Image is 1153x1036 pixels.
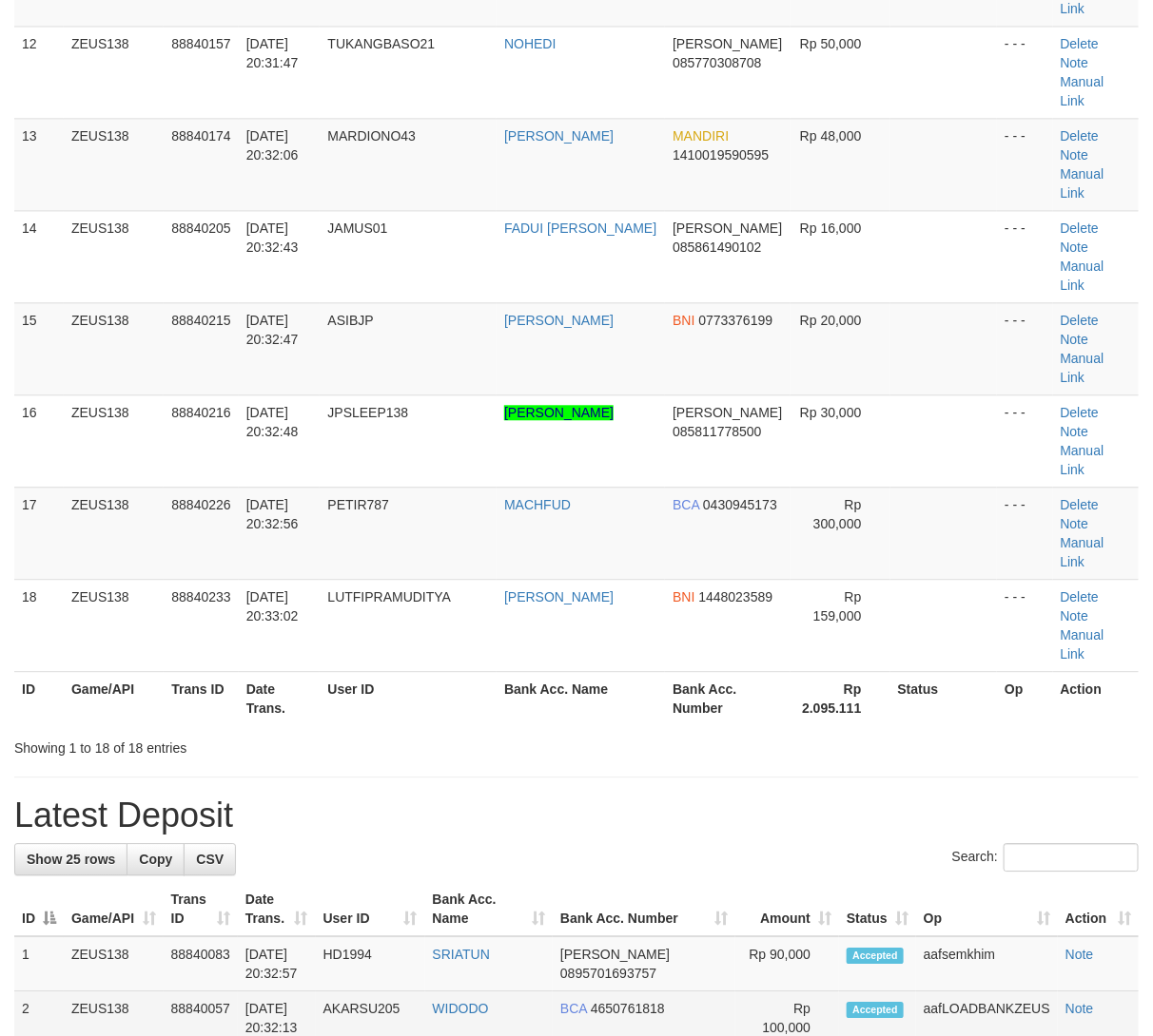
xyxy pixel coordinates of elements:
[64,882,164,936] th: Game/API: activate to sort column ascending
[560,966,656,981] span: Copy 0895701693757 to clipboard
[14,882,64,936] th: ID: activate to sort column descending
[127,843,185,875] a: Copy
[800,36,862,51] span: Rp 50,000
[327,589,451,604] span: LUTFIPRAMUDITYA
[698,589,772,604] span: Copy 1448023589 to clipboard
[1065,1001,1094,1016] a: Note
[504,221,656,236] a: FADUI [PERSON_NAME]
[800,221,862,236] span: Rp 16,000
[791,671,889,725] th: Rp 2.095.111
[171,313,230,328] span: 88840215
[504,405,614,420] a: [PERSON_NAME]
[164,882,238,936] th: Trans ID: activate to sort column ascending
[425,882,554,936] th: Bank Acc. Name: activate to sort column ascending
[703,497,777,512] span: Copy 0430945173 to clipboard
[327,405,408,420] span: JPSLEEP138
[1061,627,1104,662] a: Manual Link
[14,487,64,579] td: 17
[504,128,614,144] a: [PERSON_NAME]
[997,579,1052,671] td: - - -
[839,882,916,936] th: Status: activate to sort column ascending
[1061,332,1089,347] a: Note
[246,221,299,255] span: [DATE] 20:32:43
[560,947,670,962] span: [PERSON_NAME]
[14,118,64,210] td: 13
[560,1001,587,1016] span: BCA
[27,852,115,867] span: Show 25 rows
[246,405,299,439] span: [DATE] 20:32:48
[1061,147,1089,163] a: Note
[238,882,316,936] th: Date Trans.: activate to sort column ascending
[14,796,1139,835] h1: Latest Deposit
[433,1001,489,1016] a: WIDODO
[14,394,64,487] td: 16
[246,497,299,531] span: [DATE] 20:32:56
[673,55,761,70] span: Copy 085770308708 to clipboard
[1061,36,1099,51] a: Delete
[504,36,556,51] a: NOHEDI
[238,936,316,991] td: [DATE] 20:32:57
[14,579,64,671] td: 18
[433,947,490,962] a: SRIATUN
[800,128,862,144] span: Rp 48,000
[64,579,164,671] td: ZEUS138
[553,882,735,936] th: Bank Acc. Number: activate to sort column ascending
[1061,313,1099,328] a: Delete
[64,302,164,394] td: ZEUS138
[1058,882,1139,936] th: Action: activate to sort column ascending
[164,936,238,991] td: 88840083
[64,118,164,210] td: ZEUS138
[14,671,64,725] th: ID
[673,221,782,236] span: [PERSON_NAME]
[890,671,998,725] th: Status
[246,313,299,347] span: [DATE] 20:32:47
[1061,55,1089,70] a: Note
[591,1001,665,1016] span: Copy 4650761818 to clipboard
[171,36,230,51] span: 88840157
[1004,843,1139,872] input: Search:
[327,36,435,51] span: TUKANGBASO21
[800,313,862,328] span: Rp 20,000
[1061,497,1099,512] a: Delete
[64,26,164,118] td: ZEUS138
[246,128,299,163] span: [DATE] 20:32:06
[139,852,172,867] span: Copy
[673,589,694,604] span: BNI
[813,589,862,624] span: Rp 159,000
[813,497,862,531] span: Rp 300,000
[64,671,164,725] th: Game/API
[1061,240,1089,255] a: Note
[1061,424,1089,439] a: Note
[916,936,1058,991] td: aafsemkhim
[239,671,321,725] th: Date Trans.
[1061,608,1089,624] a: Note
[171,589,230,604] span: 88840233
[847,948,904,964] span: Accepted
[14,936,64,991] td: 1
[673,147,769,163] span: Copy 1410019590595 to clipboard
[171,221,230,236] span: 88840205
[1061,589,1099,604] a: Delete
[997,487,1052,579] td: - - -
[673,313,694,328] span: BNI
[171,405,230,420] span: 88840216
[673,240,761,255] span: Copy 085861490102 to clipboard
[735,936,839,991] td: Rp 90,000
[673,405,782,420] span: [PERSON_NAME]
[800,405,862,420] span: Rp 30,000
[997,118,1052,210] td: - - -
[1053,671,1139,725] th: Action
[327,128,416,144] span: MARDIONO43
[64,394,164,487] td: ZEUS138
[698,313,772,328] span: Copy 0773376199 to clipboard
[1061,405,1099,420] a: Delete
[246,36,299,70] span: [DATE] 20:31:47
[164,671,238,725] th: Trans ID
[64,936,164,991] td: ZEUS138
[673,497,699,512] span: BCA
[1061,259,1104,293] a: Manual Link
[64,487,164,579] td: ZEUS138
[196,852,224,867] span: CSV
[64,210,164,302] td: ZEUS138
[1065,947,1094,962] a: Note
